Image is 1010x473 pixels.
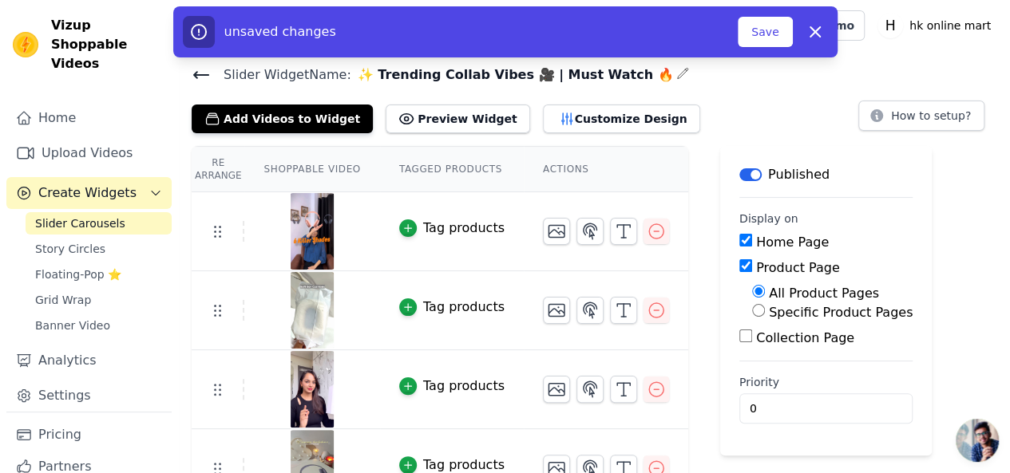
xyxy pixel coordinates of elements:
label: Collection Page [756,330,854,345]
th: Re Arrange [192,147,244,192]
img: vizup-images-d153.png [290,193,335,270]
a: Settings [6,380,172,412]
th: Shoppable Video [244,147,379,192]
label: Specific Product Pages [769,305,913,320]
a: Grid Wrap [26,289,172,311]
p: Published [768,165,830,184]
a: How to setup? [858,112,984,127]
button: Tag products [399,219,505,238]
button: Change Thumbnail [543,218,570,245]
label: Priority [739,374,913,390]
a: Analytics [6,345,172,376]
div: Tag products [423,376,505,396]
span: Floating-Pop ⭐ [35,266,121,282]
div: Tag products [423,219,505,238]
button: Save [738,17,792,47]
button: Tag products [399,298,505,317]
a: Story Circles [26,238,172,260]
a: Upload Videos [6,137,172,169]
span: Create Widgets [38,183,137,203]
label: Product Page [756,260,840,275]
label: All Product Pages [769,286,879,301]
span: Story Circles [35,241,105,257]
div: Tag products [423,298,505,317]
a: Home [6,102,172,134]
a: Open chat [956,419,999,462]
span: Slider Widget Name: [211,65,351,85]
div: Edit Name [676,64,689,85]
button: Change Thumbnail [543,376,570,403]
span: Banner Video [35,317,110,333]
button: Create Widgets [6,177,172,209]
img: vizup-images-f29a.png [290,351,335,428]
span: Grid Wrap [35,292,91,308]
button: Customize Design [543,104,700,133]
label: Home Page [756,235,829,250]
a: Slider Carousels [26,212,172,235]
span: ✨ Trending Collab Vibes 🎥 | Must Watch 🔥 [351,65,674,85]
button: Add Videos to Widget [192,104,373,133]
button: Change Thumbnail [543,297,570,324]
th: Tagged Products [380,147,524,192]
a: Banner Video [26,314,172,337]
legend: Display on [739,211,798,227]
span: unsaved changes [224,24,336,39]
th: Actions [524,147,688,192]
span: Slider Carousels [35,215,125,231]
a: Floating-Pop ⭐ [26,263,172,286]
button: Preview Widget [386,104,529,133]
button: Tag products [399,376,505,396]
a: Pricing [6,419,172,451]
img: vizup-images-8aa4.png [290,272,335,349]
button: How to setup? [858,101,984,131]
